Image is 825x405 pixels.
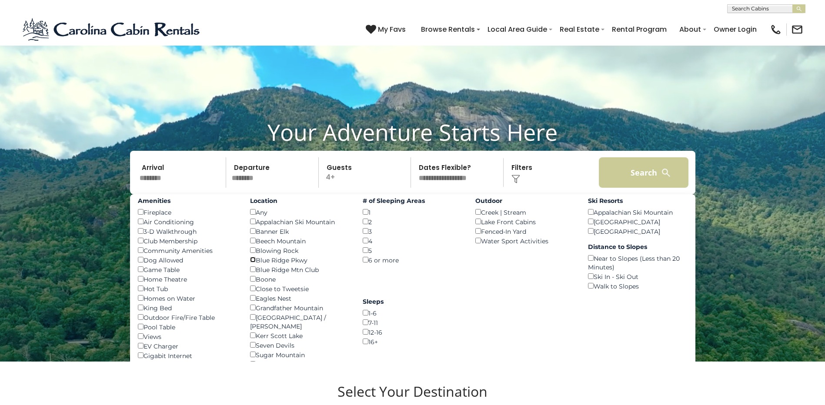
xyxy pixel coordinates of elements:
div: [GEOGRAPHIC_DATA] / [PERSON_NAME] [250,312,350,331]
div: Blowing Rock [250,246,350,255]
div: [GEOGRAPHIC_DATA] [588,217,688,226]
label: Distance to Slopes [588,242,688,251]
div: Appalachian Ski Mountain [588,207,688,217]
div: Creek | Stream [475,207,575,217]
div: EV Charger [138,341,237,351]
div: 3-D Walkthrough [138,226,237,236]
div: Dog Allowed [138,255,237,265]
div: Eagles Nest [250,293,350,303]
div: Grandfather Mountain [250,303,350,312]
div: Boone [250,274,350,284]
div: Valle Crucis [250,359,350,369]
div: Broadband Internet [138,360,237,370]
a: My Favs [366,24,408,35]
div: Blue Ridge Mtn Club [250,265,350,274]
img: Blue-2.png [22,17,202,43]
label: Location [250,196,350,205]
a: About [675,22,705,37]
div: [GEOGRAPHIC_DATA] [588,226,688,236]
div: 12-16 [363,327,462,337]
div: Hot Tub [138,284,237,293]
div: Water Sport Activities [475,236,575,246]
div: Banner Elk [250,226,350,236]
img: filter--v1.png [511,175,520,183]
div: Any [250,207,350,217]
div: Ski In - Ski Out [588,272,688,281]
a: Owner Login [709,22,761,37]
div: Blue Ridge Pkwy [250,255,350,265]
label: Ski Resorts [588,196,688,205]
div: 7-11 [363,318,462,327]
div: Sugar Mountain [250,350,350,359]
div: Views [138,332,237,341]
div: Homes on Water [138,293,237,303]
div: Pool Table [138,322,237,332]
div: Near to Slopes (Less than 20 Minutes) [588,253,688,272]
div: Walk to Slopes [588,281,688,291]
div: 4 [363,236,462,246]
label: Amenities [138,196,237,205]
div: Appalachian Ski Mountain [250,217,350,226]
a: Browse Rentals [417,22,479,37]
div: 2 [363,217,462,226]
button: Search [599,157,689,188]
div: Beech Mountain [250,236,350,246]
div: Air Conditioning [138,217,237,226]
div: 3 [363,226,462,236]
div: Gigabit Internet [138,351,237,360]
div: Game Table [138,265,237,274]
div: Fireplace [138,207,237,217]
div: Close to Tweetsie [250,284,350,293]
div: Seven Devils [250,340,350,350]
div: Kerr Scott Lake [250,331,350,340]
div: Community Amenities [138,246,237,255]
img: search-regular-white.png [661,167,671,178]
div: King Bed [138,303,237,312]
div: Outdoor Fire/Fire Table [138,312,237,322]
a: Real Estate [555,22,604,37]
div: Club Membership [138,236,237,246]
div: Home Theatre [138,274,237,284]
label: # of Sleeping Areas [363,196,462,205]
a: Rental Program [608,22,671,37]
a: Local Area Guide [483,22,551,37]
div: 1 [363,207,462,217]
img: mail-regular-black.png [791,23,803,36]
div: 6 or more [363,255,462,265]
span: My Favs [378,24,406,35]
p: 4+ [321,157,411,188]
div: 1-6 [363,308,462,318]
h1: Your Adventure Starts Here [7,119,818,146]
div: 16+ [363,337,462,346]
img: phone-regular-black.png [770,23,782,36]
label: Sleeps [363,297,462,306]
div: 5 [363,246,462,255]
div: Fenced-In Yard [475,226,575,236]
div: Lake Front Cabins [475,217,575,226]
label: Outdoor [475,196,575,205]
